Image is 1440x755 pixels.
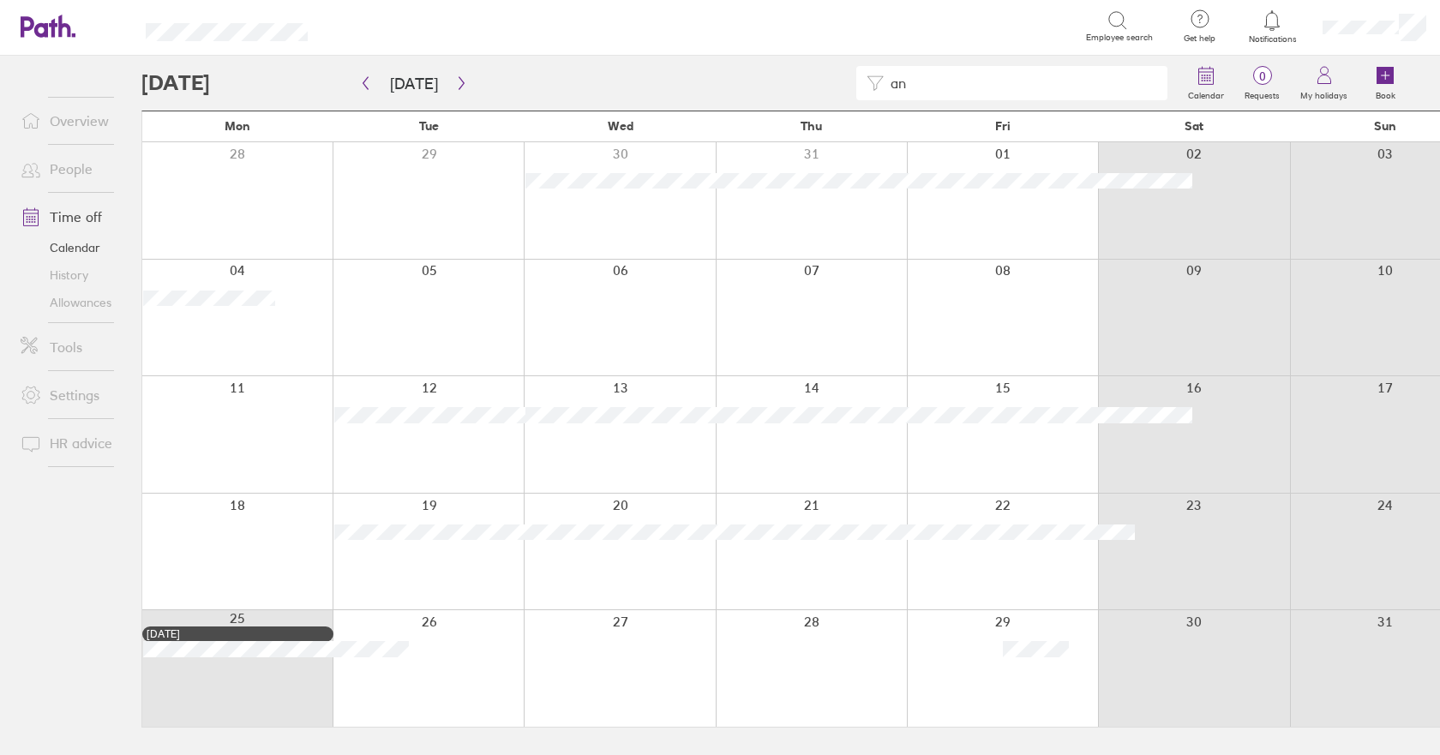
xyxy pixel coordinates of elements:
a: Book [1358,56,1413,111]
a: Tools [7,330,145,364]
a: Notifications [1245,9,1300,45]
label: Calendar [1178,86,1234,101]
span: Fri [995,119,1011,133]
label: My holidays [1290,86,1358,101]
a: Calendar [7,234,145,261]
span: 0 [1234,69,1290,83]
a: Overview [7,104,145,138]
a: People [7,152,145,186]
a: Time off [7,200,145,234]
a: History [7,261,145,289]
a: Calendar [1178,56,1234,111]
a: My holidays [1290,56,1358,111]
input: Filter by employee [884,67,1157,99]
label: Book [1365,86,1406,101]
a: 0Requests [1234,56,1290,111]
a: Allowances [7,289,145,316]
label: Requests [1234,86,1290,101]
div: Search [354,18,398,33]
div: [DATE] [147,628,329,640]
span: Sun [1374,119,1396,133]
span: Wed [608,119,633,133]
button: [DATE] [376,69,452,98]
a: Settings [7,378,145,412]
span: Tue [419,119,439,133]
span: Notifications [1245,34,1300,45]
span: Thu [801,119,822,133]
a: HR advice [7,426,145,460]
span: Employee search [1086,33,1153,43]
span: Sat [1185,119,1203,133]
span: Get help [1172,33,1227,44]
span: Mon [225,119,250,133]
